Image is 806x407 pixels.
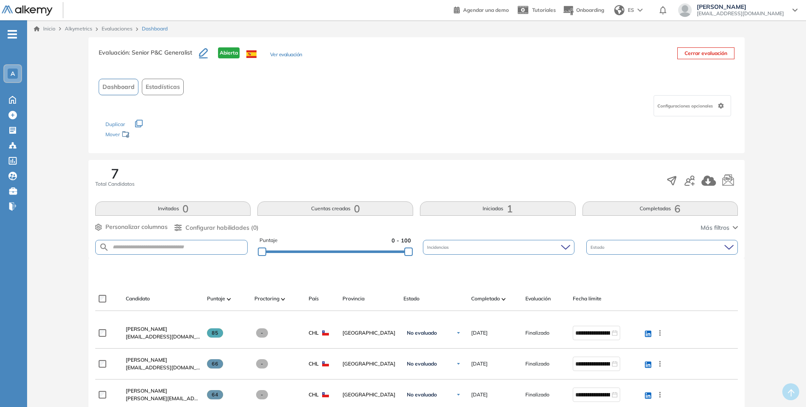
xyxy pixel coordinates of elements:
img: Ícono de flecha [456,330,461,335]
img: CHL [322,330,329,335]
span: Estado [403,295,420,302]
span: Incidencias [427,244,450,250]
img: SEARCH_ALT [99,242,109,253]
span: 64 [207,390,224,399]
img: [missing "en.ARROW_ALT" translation] [281,298,285,300]
a: Evaluaciones [102,25,132,32]
span: Finalizado [525,360,549,368]
div: Configuraciones opcionales [654,95,731,116]
img: Ícono de flecha [456,392,461,397]
span: Alkymetrics [65,25,92,32]
img: [missing "en.ARROW_ALT" translation] [502,298,506,300]
span: Puntaje [207,295,225,302]
span: Dashboard [102,82,135,91]
span: - [256,359,268,368]
button: Iniciadas1 [420,201,576,216]
span: No evaluado [407,391,437,398]
img: Ícono de flecha [456,361,461,366]
span: [DATE] [471,360,488,368]
button: Invitados0 [95,201,251,216]
span: Finalizado [525,391,549,399]
span: Provincia [342,295,364,302]
span: [PERSON_NAME] [697,3,784,10]
span: CHL [309,391,319,399]
span: CHL [309,329,319,337]
div: Mover [105,127,190,143]
button: Dashboard [99,79,138,95]
button: Estadísticas [142,79,184,95]
span: A [11,70,15,77]
span: País [309,295,319,302]
span: CHL [309,360,319,368]
span: [DATE] [471,329,488,337]
span: [PERSON_NAME][EMAIL_ADDRESS][DOMAIN_NAME] [126,395,200,402]
span: [PERSON_NAME] [126,388,167,394]
span: 0 - 100 [392,236,411,245]
a: [PERSON_NAME] [126,325,200,333]
span: 66 [207,359,224,368]
span: No evaluado [407,360,437,367]
span: Configurar habilidades (0) [185,223,259,232]
a: Inicio [34,25,55,33]
span: Estadísticas [146,82,180,91]
a: [PERSON_NAME] [126,356,200,364]
button: Más filtros [701,223,738,232]
span: Onboarding [576,7,604,13]
span: Más filtros [701,223,729,232]
i: - [8,33,17,35]
span: [PERSON_NAME] [126,357,167,363]
span: [PERSON_NAME] [126,326,167,332]
img: arrow [638,8,643,12]
span: Evaluación [525,295,551,302]
span: - [256,328,268,338]
button: Personalizar columnas [95,223,168,231]
span: [GEOGRAPHIC_DATA] [342,329,397,337]
span: Finalizado [525,329,549,337]
span: Personalizar columnas [105,223,168,231]
span: ES [628,6,634,14]
span: Proctoring [254,295,279,302]
img: [missing "en.ARROW_ALT" translation] [227,298,231,300]
span: - [256,390,268,399]
span: [DATE] [471,391,488,399]
button: Onboarding [563,1,604,19]
span: Dashboard [142,25,168,33]
span: [GEOGRAPHIC_DATA] [342,360,397,368]
button: Completadas6 [582,201,738,216]
h3: Evaluación [99,47,199,65]
span: Completado [471,295,500,302]
div: Estado [586,240,738,255]
span: 7 [111,167,119,180]
button: Configurar habilidades (0) [174,223,259,232]
img: ESP [246,50,257,58]
span: [GEOGRAPHIC_DATA] [342,391,397,399]
img: Logo [2,5,52,16]
img: CHL [322,361,329,366]
span: Agendar una demo [463,7,509,13]
span: Fecha límite [573,295,602,302]
span: [EMAIL_ADDRESS][DOMAIN_NAME] [126,333,200,341]
span: Duplicar [105,121,125,127]
span: Candidato [126,295,150,302]
a: Agendar una demo [454,4,509,14]
span: Tutoriales [532,7,556,13]
iframe: Chat Widget [654,309,806,407]
button: Ver evaluación [270,51,302,60]
span: [EMAIL_ADDRESS][DOMAIN_NAME] [697,10,784,17]
span: [EMAIL_ADDRESS][DOMAIN_NAME] [126,364,200,371]
img: CHL [322,392,329,397]
span: 85 [207,328,224,338]
span: Total Candidatos [95,180,135,188]
span: No evaluado [407,330,437,336]
a: [PERSON_NAME] [126,387,200,395]
span: : Senior P&C Generalist [129,49,192,56]
span: Configuraciones opcionales [657,103,715,109]
span: Estado [591,244,606,250]
span: Puntaje [259,236,278,245]
span: Abierta [218,47,240,58]
img: world [614,5,624,15]
button: Cuentas creadas0 [257,201,413,216]
div: Incidencias [423,240,574,255]
button: Cerrar evaluación [677,47,734,59]
div: Widget de chat [654,309,806,407]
